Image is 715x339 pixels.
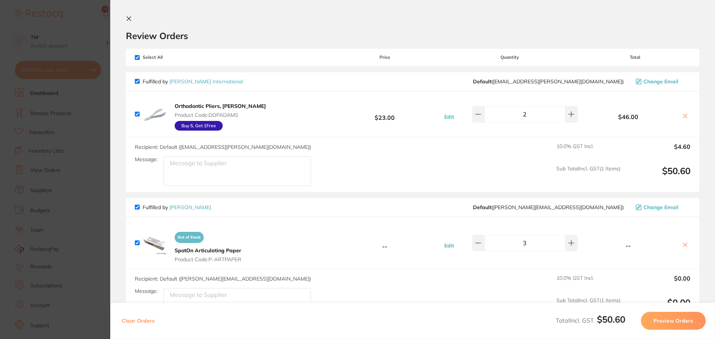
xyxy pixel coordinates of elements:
button: Preview Orders [641,312,706,330]
button: Orthodontic Pliers, [PERSON_NAME] Product Code:DOPADAMS Buy 5, Get 1Free [172,103,268,131]
button: Edit [442,242,456,249]
span: Quantity [441,55,579,60]
output: $4.60 [626,143,690,160]
span: Sub Total Incl. GST ( 1 Items) [556,166,620,186]
button: Out of StockSpotOn Articulating Paper Product Code:P-ARTPAPER [172,228,244,263]
img: Y3Axbw [143,231,166,255]
b: Default [473,204,492,211]
output: $0.00 [626,275,690,291]
span: Sub Total Incl. GST ( 1 Items) [556,297,620,318]
span: Product Code: P-ARTPAPER [175,256,241,262]
span: 10.0 % GST Incl. [556,143,620,160]
b: -- [329,236,440,250]
span: staceys@adamdental.com.au [473,204,624,210]
span: Recipient: Default ( [PERSON_NAME][EMAIL_ADDRESS][DOMAIN_NAME] ) [135,275,311,282]
b: -- [579,242,677,249]
span: Total [579,55,690,60]
button: Change Email [633,204,690,211]
span: Product Code: DOPADAMS [175,112,266,118]
a: [PERSON_NAME] International [169,78,243,85]
button: Change Email [633,78,690,85]
output: $50.60 [626,166,690,186]
p: Fulfilled by [143,204,211,210]
span: Out of Stock [175,232,204,243]
span: restocq@livingstone.com.au [473,79,624,84]
img: bDI0dQ [143,105,166,124]
div: Buy 5, Get 1 Free [175,121,223,131]
span: Total Incl. GST [556,317,625,324]
b: $46.00 [579,113,677,120]
span: Change Email [643,204,679,210]
span: 10.0 % GST Incl. [556,275,620,291]
b: $23.00 [329,107,440,121]
button: Clear Orders [120,312,157,330]
p: Fulfilled by [143,79,243,84]
label: Message: [135,156,158,163]
b: Default [473,78,492,85]
span: Select All [135,55,209,60]
span: Price [329,55,440,60]
b: SpotOn Articulating Paper [175,247,241,254]
output: $0.00 [626,297,690,318]
label: Message: [135,288,158,294]
span: Recipient: Default ( [EMAIL_ADDRESS][PERSON_NAME][DOMAIN_NAME] ) [135,144,311,150]
h2: Review Orders [126,30,699,41]
b: Orthodontic Pliers, [PERSON_NAME] [175,103,266,109]
span: Change Email [643,79,679,84]
b: $50.60 [597,314,625,325]
a: [PERSON_NAME] [169,204,211,211]
button: Edit [442,113,456,120]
